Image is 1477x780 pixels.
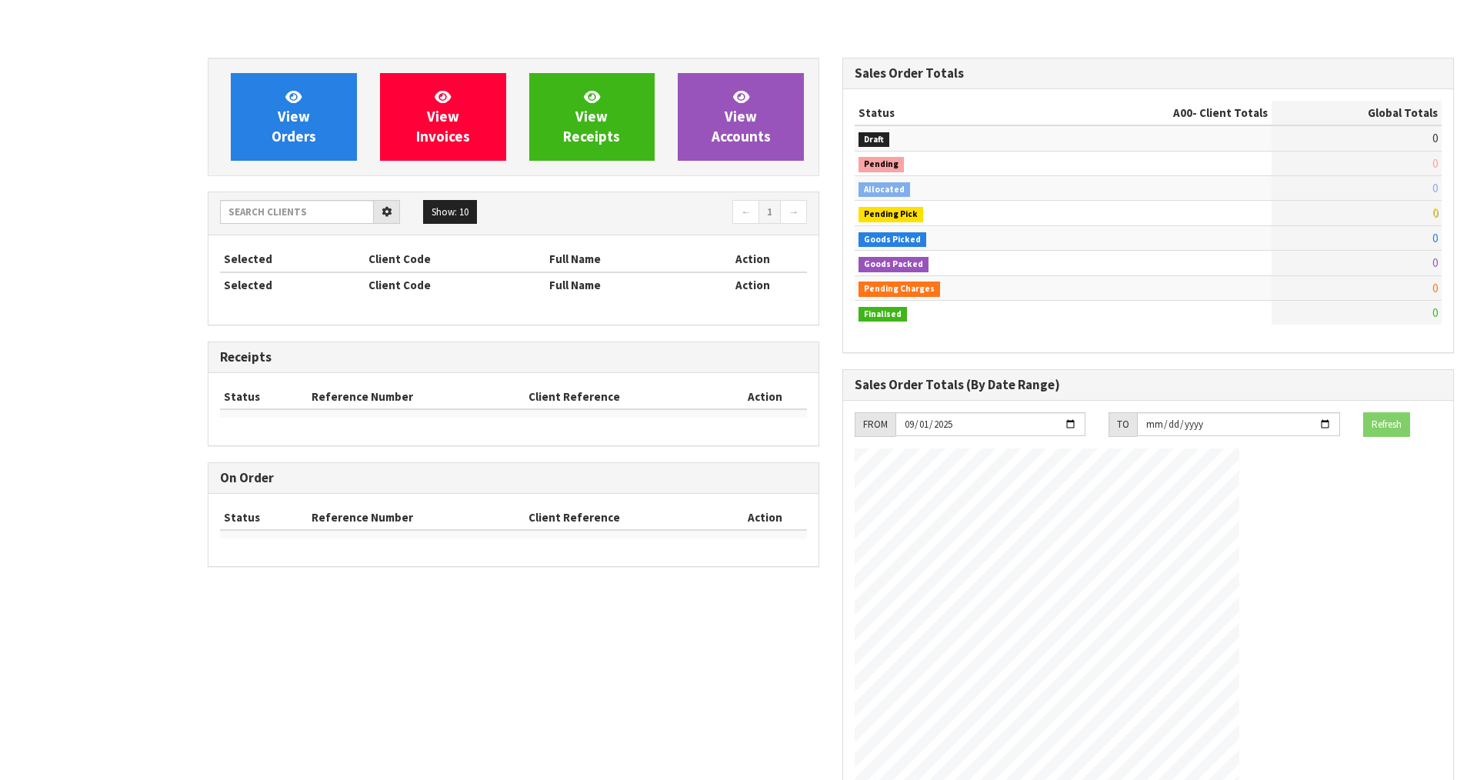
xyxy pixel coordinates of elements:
div: FROM [855,412,895,437]
span: View Invoices [416,88,470,145]
a: ViewReceipts [529,73,655,161]
th: Action [722,385,807,409]
button: Refresh [1363,412,1410,437]
span: View Receipts [563,88,620,145]
th: Client Code [365,272,545,297]
th: Client Reference [525,505,722,530]
th: Reference Number [308,385,525,409]
th: Global Totals [1272,101,1442,125]
th: Action [698,272,807,297]
span: 0 [1432,281,1438,295]
span: 0 [1432,181,1438,195]
th: - Client Totals [1049,101,1272,125]
h3: Sales Order Totals [855,66,1442,81]
h3: On Order [220,471,807,485]
a: 1 [759,200,781,225]
span: Goods Packed [859,257,929,272]
h3: Sales Order Totals (By Date Range) [855,378,1442,392]
th: Client Code [365,247,545,272]
div: TO [1109,412,1137,437]
h3: Receipts [220,350,807,365]
span: Pending [859,157,904,172]
span: 0 [1432,205,1438,220]
a: ViewInvoices [380,73,506,161]
th: Client Reference [525,385,722,409]
span: 0 [1432,305,1438,320]
nav: Page navigation [525,200,807,227]
span: 0 [1432,255,1438,270]
th: Selected [220,247,365,272]
span: View Accounts [712,88,771,145]
th: Status [855,101,1049,125]
th: Status [220,505,308,530]
span: Allocated [859,182,910,198]
a: → [780,200,807,225]
span: View Orders [272,88,316,145]
span: Draft [859,132,889,148]
input: Search clients [220,200,374,224]
th: Full Name [545,247,698,272]
a: ViewOrders [231,73,357,161]
button: Show: 10 [423,200,477,225]
th: Action [722,505,807,530]
span: Pending Pick [859,207,923,222]
span: 0 [1432,231,1438,245]
span: Finalised [859,307,907,322]
th: Action [698,247,807,272]
span: Goods Picked [859,232,926,248]
span: 0 [1432,131,1438,145]
span: Pending Charges [859,282,940,297]
th: Full Name [545,272,698,297]
span: 0 [1432,156,1438,171]
a: ViewAccounts [678,73,804,161]
span: A00 [1173,105,1192,120]
th: Selected [220,272,365,297]
th: Status [220,385,308,409]
a: ← [732,200,759,225]
th: Reference Number [308,505,525,530]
